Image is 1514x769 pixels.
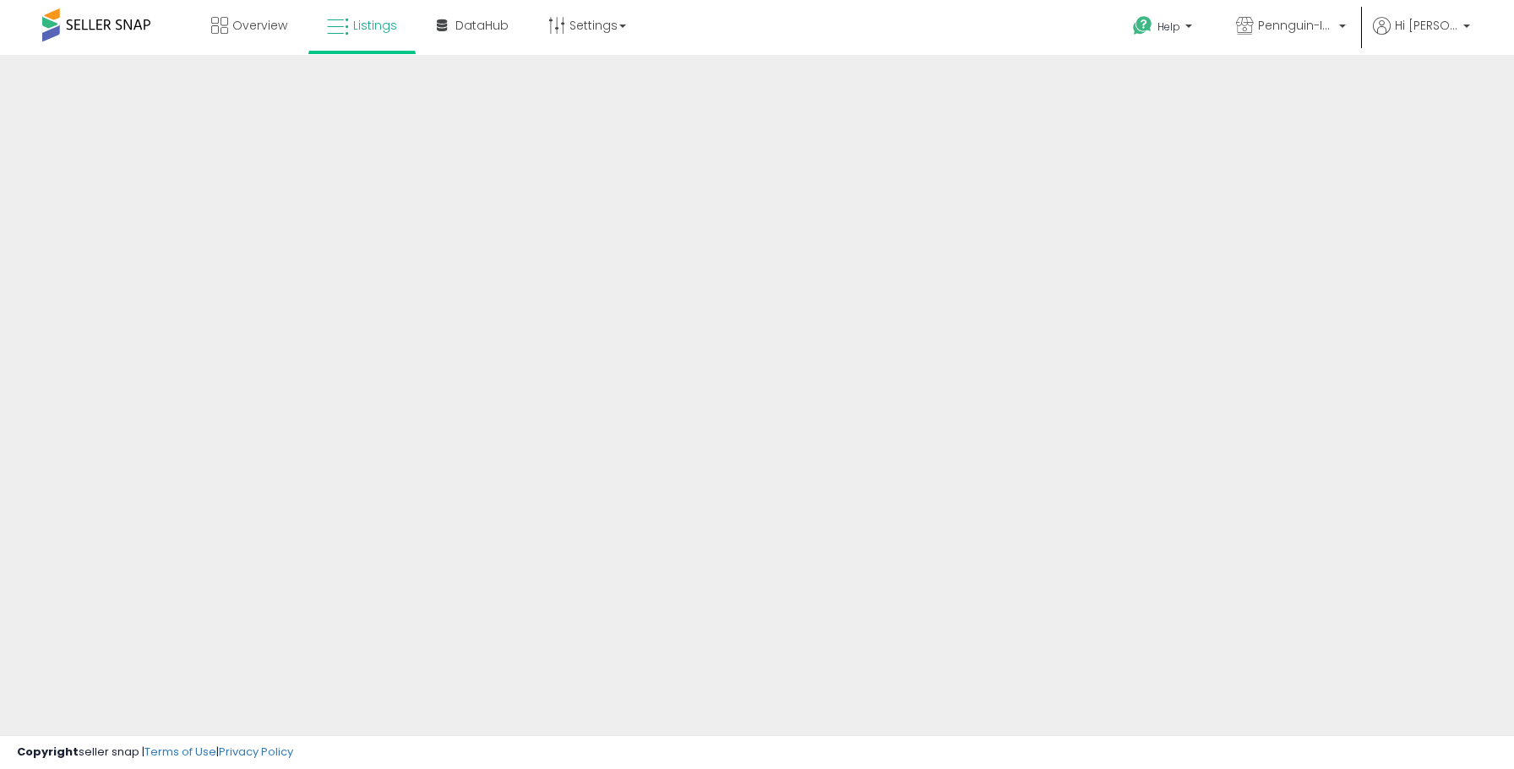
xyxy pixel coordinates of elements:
span: Pennguin-IT-KCC [1258,17,1334,34]
strong: Copyright [17,744,79,760]
a: Privacy Policy [219,744,293,760]
span: Hi [PERSON_NAME] [1395,17,1458,34]
span: DataHub [455,17,509,34]
div: seller snap | | [17,744,293,761]
span: Help [1157,19,1180,34]
i: Get Help [1132,15,1153,36]
span: Listings [353,17,397,34]
a: Help [1119,3,1209,55]
span: Overview [232,17,287,34]
a: Terms of Use [144,744,216,760]
a: Hi [PERSON_NAME] [1373,17,1470,55]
